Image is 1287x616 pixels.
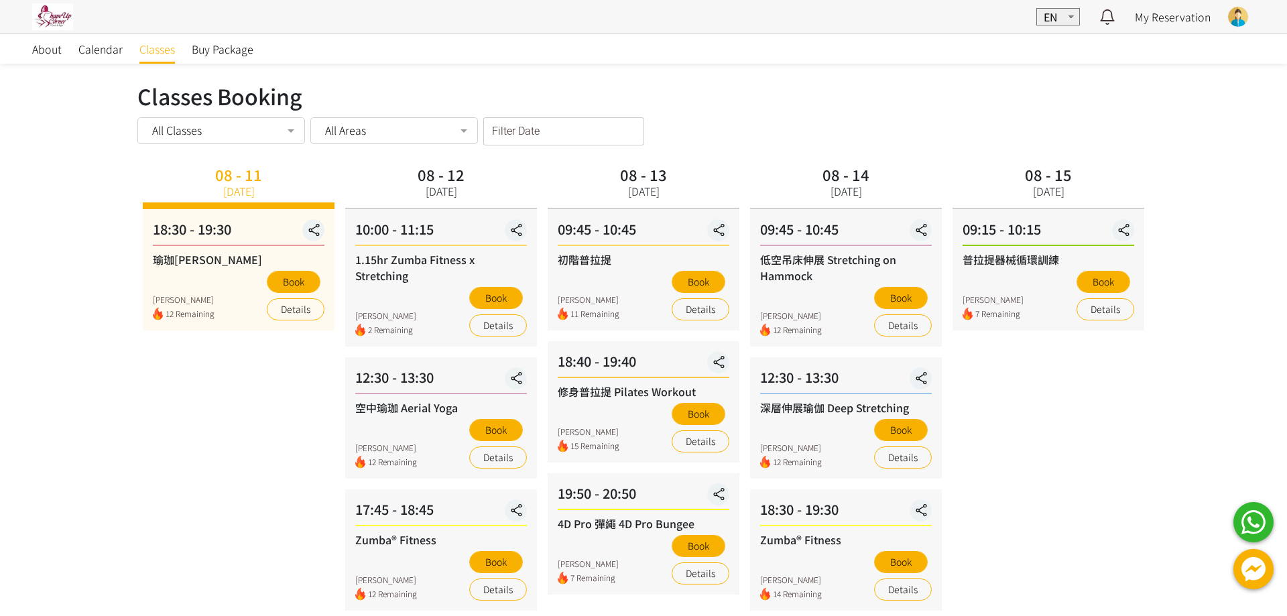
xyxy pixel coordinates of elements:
div: [PERSON_NAME] [760,442,822,454]
button: Book [874,287,928,309]
img: fire.png [558,308,568,320]
img: fire.png [153,308,163,320]
div: 08 - 11 [215,167,262,182]
div: [PERSON_NAME] [558,426,619,438]
div: 4D Pro 彈繩 4D Pro Bungee [558,515,729,532]
button: Book [469,551,523,573]
span: 12 Remaining [773,324,822,336]
div: [DATE] [223,183,255,199]
span: All Areas [325,123,366,137]
button: Book [469,287,523,309]
div: 10:00 - 11:15 [355,219,527,246]
div: [PERSON_NAME] [760,310,822,322]
span: 12 Remaining [773,456,822,469]
a: Details [469,578,527,601]
img: fire.png [760,588,770,601]
div: [DATE] [1033,183,1064,199]
div: 08 - 14 [822,167,869,182]
div: 低空吊床伸展 Stretching on Hammock [760,251,932,284]
div: 17:45 - 18:45 [355,499,527,526]
a: Details [1077,298,1134,320]
a: Calendar [78,34,123,64]
div: 空中瑜珈 Aerial Yoga [355,399,527,416]
div: [PERSON_NAME] [153,294,214,306]
span: 7 Remaining [975,308,1024,320]
a: Details [469,446,527,469]
span: 2 Remaining [368,324,416,336]
div: 初階普拉提 [558,251,729,267]
button: Book [469,419,523,441]
a: Details [672,298,729,320]
div: Zumba® Fitness [760,532,932,548]
input: Filter Date [483,117,644,145]
div: [PERSON_NAME] [558,294,619,306]
div: 1.15hr Zumba Fitness x Stretching [355,251,527,284]
button: Book [672,403,725,425]
a: Buy Package [192,34,253,64]
img: fire.png [355,324,365,336]
a: My Reservation [1135,9,1211,25]
span: 15 Remaining [570,440,619,452]
img: fire.png [963,308,973,320]
button: Book [672,535,725,557]
span: All Classes [152,123,202,137]
div: [DATE] [426,183,457,199]
span: Classes [139,41,175,57]
a: Details [672,562,729,584]
div: [PERSON_NAME] [355,442,417,454]
a: About [32,34,62,64]
button: Book [672,271,725,293]
a: Details [874,314,932,336]
img: fire.png [760,456,770,469]
a: Details [874,446,932,469]
span: 12 Remaining [368,456,417,469]
div: 09:45 - 10:45 [760,219,932,246]
img: pwrjsa6bwyY3YIpa3AKFwK20yMmKifvYlaMXwTp1.jpg [32,3,73,30]
span: 12 Remaining [166,308,214,320]
button: Book [874,551,928,573]
div: 19:50 - 20:50 [558,483,729,510]
div: 09:15 - 10:15 [963,219,1134,246]
span: 14 Remaining [773,588,822,601]
img: fire.png [355,588,365,601]
button: Book [1077,271,1130,293]
div: 深層伸展瑜伽 Deep Stretching [760,399,932,416]
a: Details [874,578,932,601]
div: 普拉提器械循環訓練 [963,251,1134,267]
div: 08 - 12 [418,167,465,182]
div: Zumba® Fitness [355,532,527,548]
div: 12:30 - 13:30 [355,367,527,394]
div: 18:30 - 19:30 [760,499,932,526]
div: 修身普拉提 Pilates Workout [558,383,729,399]
img: fire.png [558,440,568,452]
div: [PERSON_NAME] [558,558,619,570]
img: fire.png [355,456,365,469]
span: 7 Remaining [570,572,619,584]
a: Details [267,298,324,320]
button: Book [267,271,320,293]
span: About [32,41,62,57]
div: [PERSON_NAME] [355,310,416,322]
div: 08 - 13 [620,167,667,182]
button: Book [874,419,928,441]
a: Details [469,314,527,336]
div: 18:30 - 19:30 [153,219,324,246]
div: [PERSON_NAME] [355,574,417,586]
div: 瑜珈[PERSON_NAME] [153,251,324,267]
a: Classes [139,34,175,64]
div: 08 - 15 [1025,167,1072,182]
div: 09:45 - 10:45 [558,219,729,246]
a: Details [672,430,729,452]
span: 11 Remaining [570,308,619,320]
span: Buy Package [192,41,253,57]
div: 18:40 - 19:40 [558,351,729,378]
div: Classes Booking [137,80,1150,112]
div: [PERSON_NAME] [963,294,1024,306]
div: [DATE] [628,183,660,199]
div: 12:30 - 13:30 [760,367,932,394]
div: [DATE] [831,183,862,199]
div: [PERSON_NAME] [760,574,822,586]
span: Calendar [78,41,123,57]
img: fire.png [558,572,568,584]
